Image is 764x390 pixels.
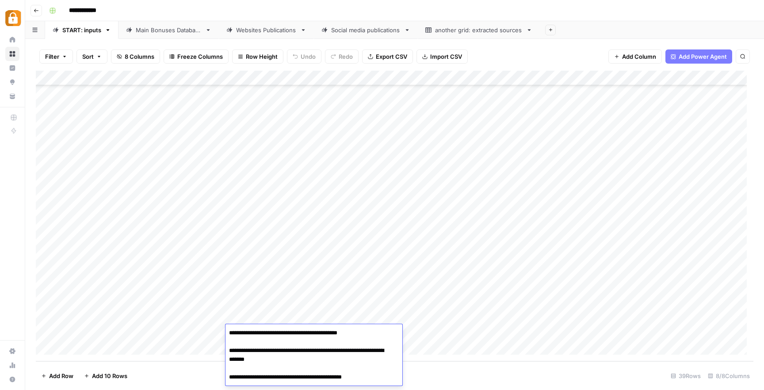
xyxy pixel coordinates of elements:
[236,26,297,34] div: Websites Publications
[5,344,19,358] a: Settings
[136,26,202,34] div: Main Bonuses Database
[5,61,19,75] a: Insights
[325,49,359,64] button: Redo
[622,52,656,61] span: Add Column
[376,52,407,61] span: Export CSV
[164,49,229,64] button: Freeze Columns
[232,49,283,64] button: Row Height
[667,369,704,383] div: 39 Rows
[92,371,127,380] span: Add 10 Rows
[39,49,73,64] button: Filter
[111,49,160,64] button: 8 Columns
[430,52,462,61] span: Import CSV
[45,21,118,39] a: START: inputs
[5,33,19,47] a: Home
[5,372,19,386] button: Help + Support
[246,52,278,61] span: Row Height
[331,26,401,34] div: Social media publications
[608,49,662,64] button: Add Column
[118,21,219,39] a: Main Bonuses Database
[219,21,314,39] a: Websites Publications
[79,369,133,383] button: Add 10 Rows
[5,75,19,89] a: Opportunities
[5,358,19,372] a: Usage
[679,52,727,61] span: Add Power Agent
[36,369,79,383] button: Add Row
[339,52,353,61] span: Redo
[5,10,21,26] img: Adzz Logo
[704,369,753,383] div: 8/8 Columns
[416,49,468,64] button: Import CSV
[5,7,19,29] button: Workspace: Adzz
[314,21,418,39] a: Social media publications
[5,89,19,103] a: Your Data
[301,52,316,61] span: Undo
[665,49,732,64] button: Add Power Agent
[362,49,413,64] button: Export CSV
[435,26,523,34] div: another grid: extracted sources
[177,52,223,61] span: Freeze Columns
[76,49,107,64] button: Sort
[62,26,101,34] div: START: inputs
[418,21,540,39] a: another grid: extracted sources
[125,52,154,61] span: 8 Columns
[82,52,94,61] span: Sort
[5,47,19,61] a: Browse
[45,52,59,61] span: Filter
[49,371,73,380] span: Add Row
[287,49,321,64] button: Undo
